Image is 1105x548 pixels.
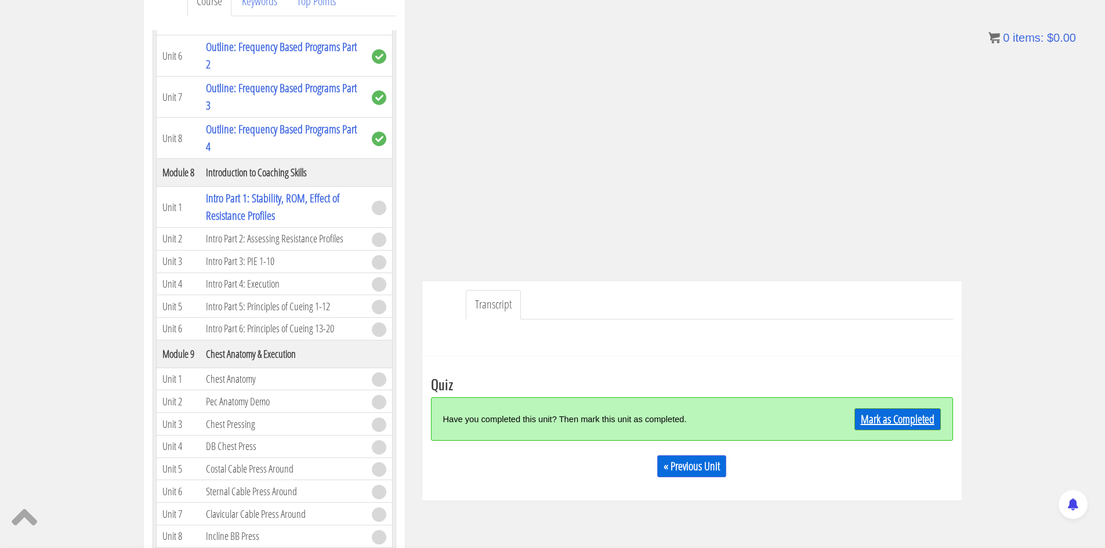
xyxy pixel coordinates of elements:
[854,408,941,430] a: Mark as Completed
[200,318,365,340] td: Intro Part 6: Principles of Cueing 13-20
[200,435,365,458] td: DB Chest Press
[200,340,365,368] th: Chest Anatomy & Execution
[200,413,365,436] td: Chest Pressing
[206,121,357,154] a: Outline: Frequency Based Programs Part 4
[372,132,386,146] span: complete
[156,435,200,458] td: Unit 4
[200,480,365,503] td: Sternal Cable Press Around
[200,525,365,547] td: Incline BB Press
[156,159,200,187] th: Module 8
[156,250,200,273] td: Unit 3
[988,32,1000,43] img: icon11.png
[372,49,386,64] span: complete
[200,295,365,318] td: Intro Part 5: Principles of Cueing 1-12
[156,503,200,525] td: Unit 7
[443,407,810,431] div: Have you completed this unit? Then mark this unit as completed.
[156,368,200,390] td: Unit 1
[988,31,1076,44] a: 0 items: $0.00
[1013,31,1044,44] span: items:
[372,90,386,105] span: complete
[200,250,365,273] td: Intro Part 3: PIE 1-10
[156,228,200,251] td: Unit 2
[156,318,200,340] td: Unit 6
[200,503,365,525] td: Clavicular Cable Press Around
[156,118,200,159] td: Unit 8
[156,77,200,118] td: Unit 7
[200,159,365,187] th: Introduction to Coaching Skills
[206,190,339,223] a: Intro Part 1: Stability, ROM, Effect of Resistance Profiles
[156,390,200,413] td: Unit 2
[1047,31,1076,44] bdi: 0.00
[206,80,357,113] a: Outline: Frequency Based Programs Part 3
[200,390,365,413] td: Pec Anatomy Demo
[156,525,200,547] td: Unit 8
[156,187,200,228] td: Unit 1
[156,340,200,368] th: Module 9
[1047,31,1053,44] span: $
[156,458,200,480] td: Unit 5
[200,273,365,295] td: Intro Part 4: Execution
[1003,31,1009,44] span: 0
[206,39,357,72] a: Outline: Frequency Based Programs Part 2
[431,376,953,391] h3: Quiz
[657,455,726,477] a: « Previous Unit
[200,368,365,390] td: Chest Anatomy
[466,290,521,320] a: Transcript
[156,480,200,503] td: Unit 6
[156,35,200,77] td: Unit 6
[156,273,200,295] td: Unit 4
[156,295,200,318] td: Unit 5
[200,458,365,480] td: Costal Cable Press Around
[200,228,365,251] td: Intro Part 2: Assessing Resistance Profiles
[156,413,200,436] td: Unit 3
